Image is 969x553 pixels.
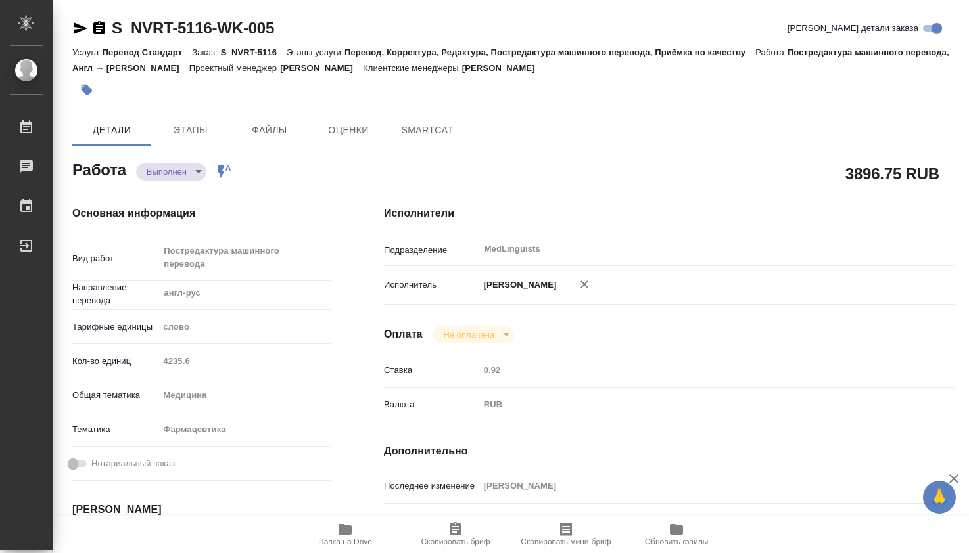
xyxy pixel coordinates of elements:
button: Скопировать ссылку [91,20,107,36]
p: Подразделение [384,244,479,257]
p: Тематика [72,423,158,436]
span: Файлы [238,122,301,139]
div: Выполнен [433,326,514,343]
h4: [PERSON_NAME] [72,502,331,518]
p: Перевод Стандарт [102,47,192,57]
button: Обновить файлы [621,516,732,553]
p: [PERSON_NAME] [479,278,557,292]
p: S_NVRT-5116 [221,47,287,57]
span: Папка на Drive [318,537,372,546]
button: Скопировать бриф [400,516,511,553]
p: Исполнитель [384,278,479,292]
span: Обновить файлы [645,537,709,546]
input: Пустое поле [158,351,331,370]
p: Кол-во единиц [72,355,158,368]
h2: 3896.75 RUB [845,162,939,185]
p: Клиентские менеджеры [363,63,462,73]
p: Тарифные единицы [72,321,158,334]
div: слово [158,316,331,338]
button: Добавить тэг [72,76,101,104]
p: Последнее изменение [384,479,479,493]
button: Скопировать ссылку для ЯМессенджера [72,20,88,36]
p: Ставка [384,364,479,377]
input: Пустое поле [479,361,907,380]
div: Выполнен [136,163,206,181]
p: Вид работ [72,252,158,265]
span: 🙏 [928,483,951,511]
button: Скопировать мини-бриф [511,516,621,553]
p: Общая тематика [72,389,158,402]
span: [PERSON_NAME] детали заказа [788,22,918,35]
h4: Основная информация [72,206,331,221]
h4: Исполнители [384,206,955,221]
div: Фармацевтика [158,418,331,441]
textarea: тотал 20773 слова [479,511,907,533]
p: Направление перевода [72,281,158,307]
h2: Работа [72,157,126,181]
p: Работа [755,47,788,57]
h4: Оплата [384,326,423,342]
button: Удалить исполнителя [570,270,599,299]
button: Не оплачена [440,329,498,340]
button: 🙏 [923,481,956,514]
p: [PERSON_NAME] [462,63,545,73]
span: Этапы [159,122,222,139]
span: Скопировать бриф [421,537,490,546]
span: Оценки [317,122,380,139]
a: S_NVRT-5116-WK-005 [112,19,274,37]
button: Папка на Drive [290,516,400,553]
p: Валюта [384,398,479,411]
p: Этапы услуги [287,47,344,57]
p: Перевод, Корректура, Редактура, Постредактура машинного перевода, Приёмка по качеству [344,47,755,57]
p: Услуга [72,47,102,57]
input: Пустое поле [479,476,907,495]
span: SmartCat [396,122,459,139]
h4: Дополнительно [384,443,955,459]
button: Выполнен [143,166,191,177]
span: Нотариальный заказ [91,457,175,470]
p: Заказ: [192,47,220,57]
span: Детали [80,122,143,139]
p: [PERSON_NAME] [280,63,363,73]
div: Медицина [158,384,331,407]
div: RUB [479,393,907,416]
p: Проектный менеджер [189,63,280,73]
span: Скопировать мини-бриф [521,537,611,546]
